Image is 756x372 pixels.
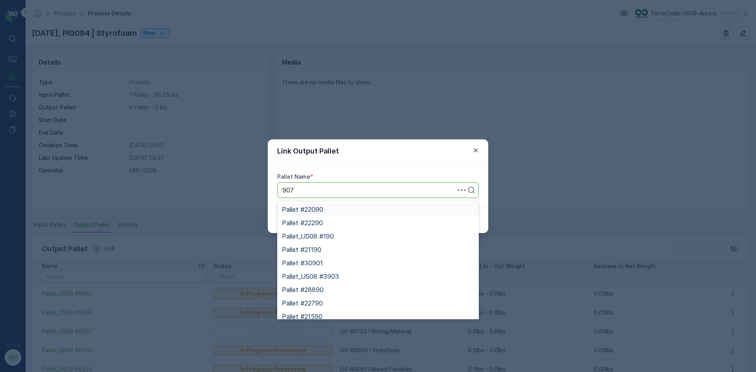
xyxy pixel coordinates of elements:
[282,246,321,253] span: Pallet #21190
[282,219,323,226] span: Pallet #22290
[282,286,324,293] span: Pallet #28890
[282,259,323,267] span: Pallet #30901
[277,173,310,180] label: Pallet Name
[282,300,323,307] span: Pallet #22790
[277,146,339,157] p: Link Output Pallet
[282,273,339,280] span: Pallet_US08 #3903
[282,233,334,240] span: Pallet_US08 #190
[282,313,322,320] span: Pallet #21590
[282,206,323,213] span: Pallet #22090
